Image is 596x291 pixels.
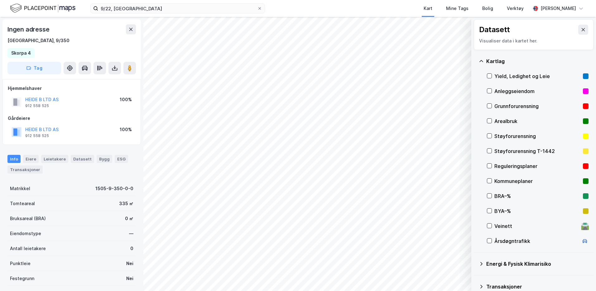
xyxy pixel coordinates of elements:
[11,49,31,57] div: Skorpa 4
[494,192,580,200] div: BRA–%
[494,147,580,155] div: Støyforurensning T-1442
[424,5,432,12] div: Kart
[494,117,580,125] div: Arealbruk
[494,132,580,140] div: Støyforurensning
[446,5,469,12] div: Mine Tags
[126,275,133,282] div: Nei
[479,25,510,35] div: Datasett
[98,4,257,13] input: Søk på adresse, matrikkel, gårdeiere, leietakere eller personer
[10,245,46,252] div: Antall leietakere
[565,261,596,291] div: Kontrollprogram for chat
[507,5,524,12] div: Verktøy
[130,245,133,252] div: 0
[494,72,580,80] div: Yield, Ledighet og Leie
[541,5,576,12] div: [PERSON_NAME]
[10,3,75,14] img: logo.f888ab2527a4732fd821a326f86c7f29.svg
[8,85,136,92] div: Hjemmelshaver
[95,185,133,192] div: 1505-9-350-0-0
[10,230,41,237] div: Eiendomstype
[115,155,128,163] div: ESG
[7,37,70,44] div: [GEOGRAPHIC_DATA], 9/350
[494,177,580,185] div: Kommuneplaner
[7,24,50,34] div: Ingen adresse
[7,165,43,174] div: Transaksjoner
[120,126,132,133] div: 100%
[25,103,49,108] div: 912 558 525
[479,37,588,45] div: Visualiser data i kartet her.
[482,5,493,12] div: Bolig
[120,96,132,103] div: 100%
[486,57,589,65] div: Kartlag
[8,115,136,122] div: Gårdeiere
[486,283,589,290] div: Transaksjoner
[126,260,133,267] div: Nei
[486,260,589,268] div: Energi & Fysisk Klimarisiko
[41,155,68,163] div: Leietakere
[25,133,49,138] div: 912 558 525
[7,155,21,163] div: Info
[23,155,39,163] div: Eiere
[494,207,580,215] div: BYA–%
[494,162,580,170] div: Reguleringsplaner
[97,155,112,163] div: Bygg
[494,102,580,110] div: Grunnforurensning
[71,155,94,163] div: Datasett
[10,185,30,192] div: Matrikkel
[125,215,133,222] div: 0 ㎡
[7,62,61,74] button: Tag
[494,87,580,95] div: Anleggseiendom
[10,275,34,282] div: Festegrunn
[10,215,46,222] div: Bruksareal (BRA)
[119,200,133,207] div: 335 ㎡
[129,230,133,237] div: —
[494,237,579,245] div: Årsdøgntrafikk
[10,200,35,207] div: Tomteareal
[581,222,589,230] div: 🛣️
[494,222,579,230] div: Veinett
[565,261,596,291] iframe: Chat Widget
[10,260,31,267] div: Punktleie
